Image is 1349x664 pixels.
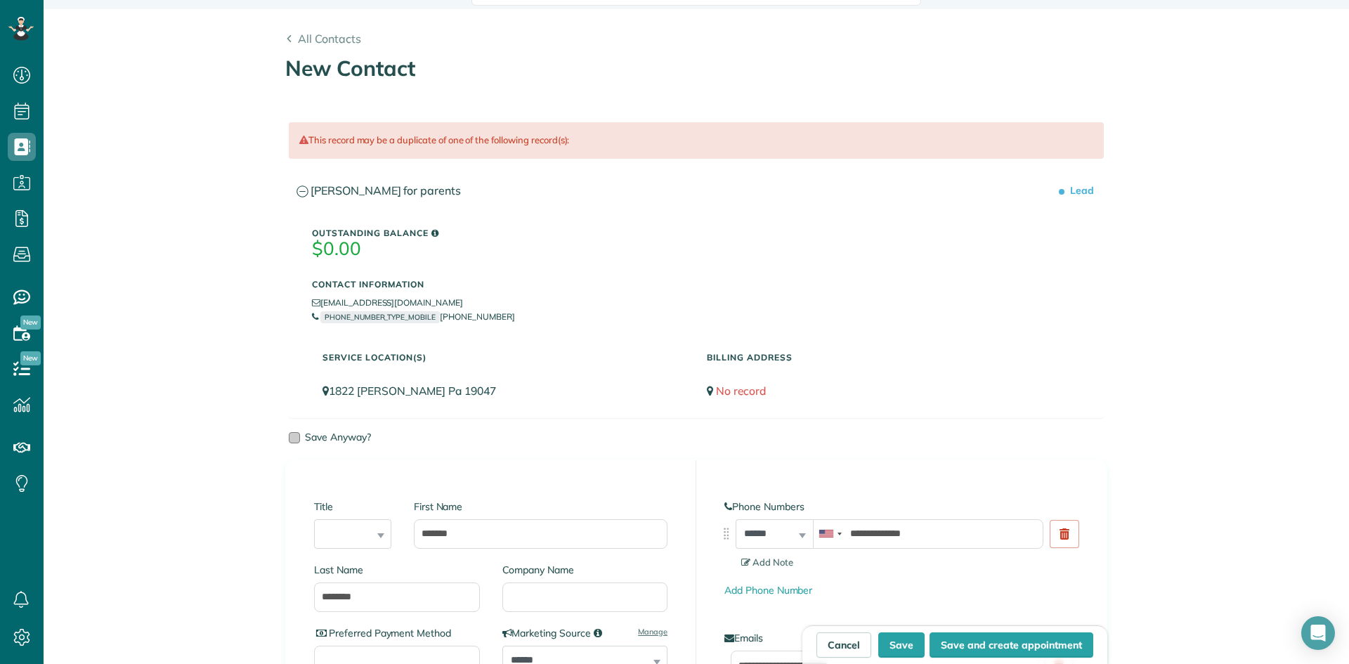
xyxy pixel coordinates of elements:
[322,353,686,362] h5: Service Location(s)
[289,122,1104,158] div: This record may be a duplicate of one of the following record(s):
[814,520,846,548] div: United States: +1
[279,174,1114,209] a: [PERSON_NAME] for parents
[314,500,391,514] label: Title
[285,57,1107,80] h1: New Contact
[414,500,667,514] label: First Name
[314,626,480,640] label: Preferred Payment Method
[724,631,1078,645] label: Emails
[320,311,440,323] small: PHONE_NUMBER_TYPE_MOBILE
[285,30,361,47] a: All Contacts
[20,351,41,365] span: New
[638,626,667,637] a: Manage
[312,311,514,322] a: PHONE_NUMBER_TYPE_MOBILE[PHONE_NUMBER]
[716,384,766,398] span: No record
[312,228,1081,237] h5: Outstanding Balance
[298,32,361,46] span: All Contacts
[312,280,1081,289] h5: Contact Information
[20,315,41,330] span: New
[1301,616,1335,650] div: Open Intercom Messenger
[930,632,1093,658] button: Save and create appointment
[314,563,480,577] label: Last Name
[724,500,1078,514] label: Phone Numbers
[1062,179,1100,204] span: Lead
[816,632,871,658] a: Cancel
[707,353,1070,362] h5: Billing Address
[322,383,686,399] p: 1822 [PERSON_NAME] Pa 19047
[878,632,925,658] button: Save
[502,563,668,577] label: Company Name
[719,526,734,541] img: drag_indicator-119b368615184ecde3eda3c64c821f6cf29d3e2b97b89ee44bc31753036683e5.png
[312,239,1081,259] h3: $0.00
[312,296,1081,310] li: [EMAIL_ADDRESS][DOMAIN_NAME]
[741,556,793,568] span: Add Note
[502,626,668,640] label: Marketing Source
[305,431,371,443] span: Save Anyway?
[724,584,812,597] a: Add Phone Number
